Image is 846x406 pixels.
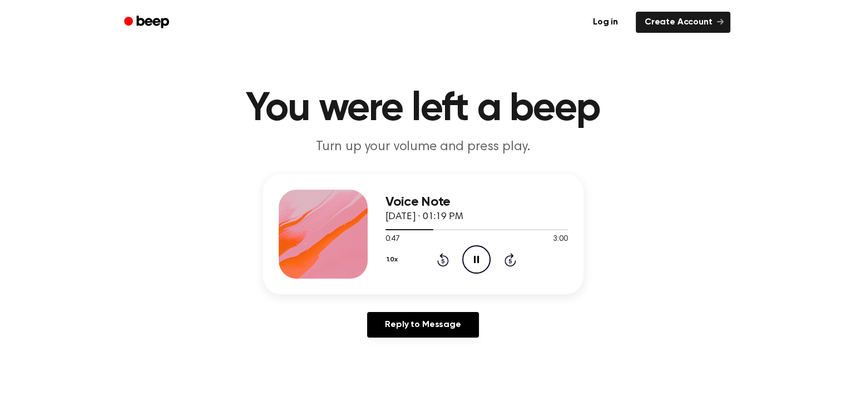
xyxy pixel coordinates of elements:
a: Create Account [636,12,730,33]
a: Log in [582,9,629,35]
p: Turn up your volume and press play. [210,138,637,156]
h3: Voice Note [385,195,568,210]
span: [DATE] · 01:19 PM [385,212,463,222]
a: Beep [116,12,179,33]
button: 1.0x [385,250,402,269]
span: 0:47 [385,234,400,245]
span: 3:00 [553,234,567,245]
h1: You were left a beep [138,89,708,129]
a: Reply to Message [367,312,478,338]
